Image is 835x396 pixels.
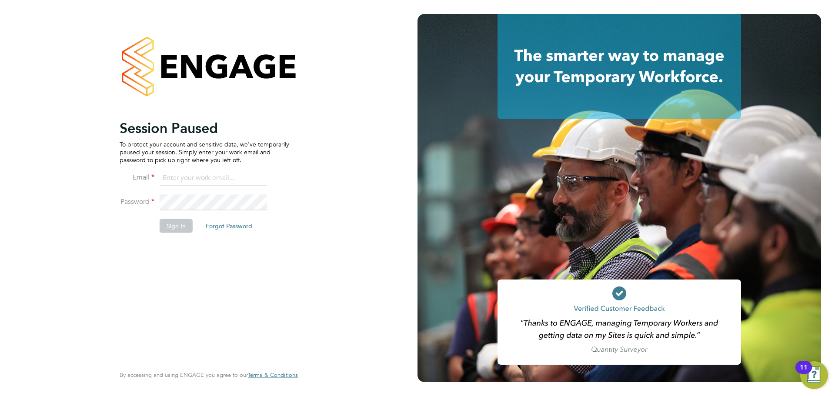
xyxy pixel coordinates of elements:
h2: Session Paused [120,119,289,136]
div: 11 [800,367,808,379]
button: Open Resource Center, 11 new notifications [800,361,828,389]
span: By accessing and using ENGAGE you agree to our [120,371,298,379]
span: Terms & Conditions [248,371,298,379]
button: Forgot Password [199,219,259,233]
input: Enter your work email... [160,170,267,186]
a: Terms & Conditions [248,372,298,379]
label: Email [120,173,154,182]
label: Password [120,197,154,206]
p: To protect your account and sensitive data, we've temporarily paused your session. Simply enter y... [120,140,289,164]
button: Sign In [160,219,193,233]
